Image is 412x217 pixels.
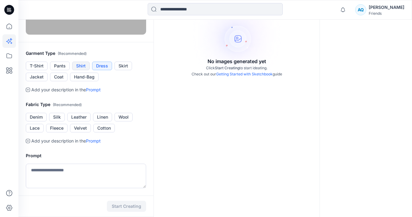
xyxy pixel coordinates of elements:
[26,152,146,159] h2: Prompt
[86,138,101,143] a: Prompt
[92,62,112,70] button: Dress
[46,124,68,132] button: Fleece
[49,113,65,121] button: Silk
[216,72,273,76] a: Getting Started with Sketchbook
[26,113,47,121] button: Denim
[58,51,87,56] span: ( Recommended )
[355,4,366,15] div: AQ
[208,58,266,65] p: No images generated yet
[26,124,44,132] button: Lace
[86,87,101,92] a: Prompt
[115,62,132,70] button: Skirt
[72,62,90,70] button: Shirt
[215,66,239,70] span: Start Creating
[93,124,115,132] button: Cotton
[26,50,146,57] h2: Garment Type
[369,4,404,11] div: [PERSON_NAME]
[67,113,91,121] button: Leather
[26,73,48,81] button: Jacket
[31,86,101,93] p: Add your description in the
[31,137,101,145] p: Add your description in the
[93,113,112,121] button: Linen
[192,65,282,77] p: Click to start ideating. Check out our guide
[369,11,404,16] div: Friends
[50,73,68,81] button: Coat
[26,101,146,108] h2: Fabric Type
[115,113,133,121] button: Wool
[50,62,70,70] button: Pants
[70,124,91,132] button: Velvet
[70,73,99,81] button: Hand-Bag
[53,102,82,107] span: ( Recommended )
[26,62,48,70] button: T-Shirt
